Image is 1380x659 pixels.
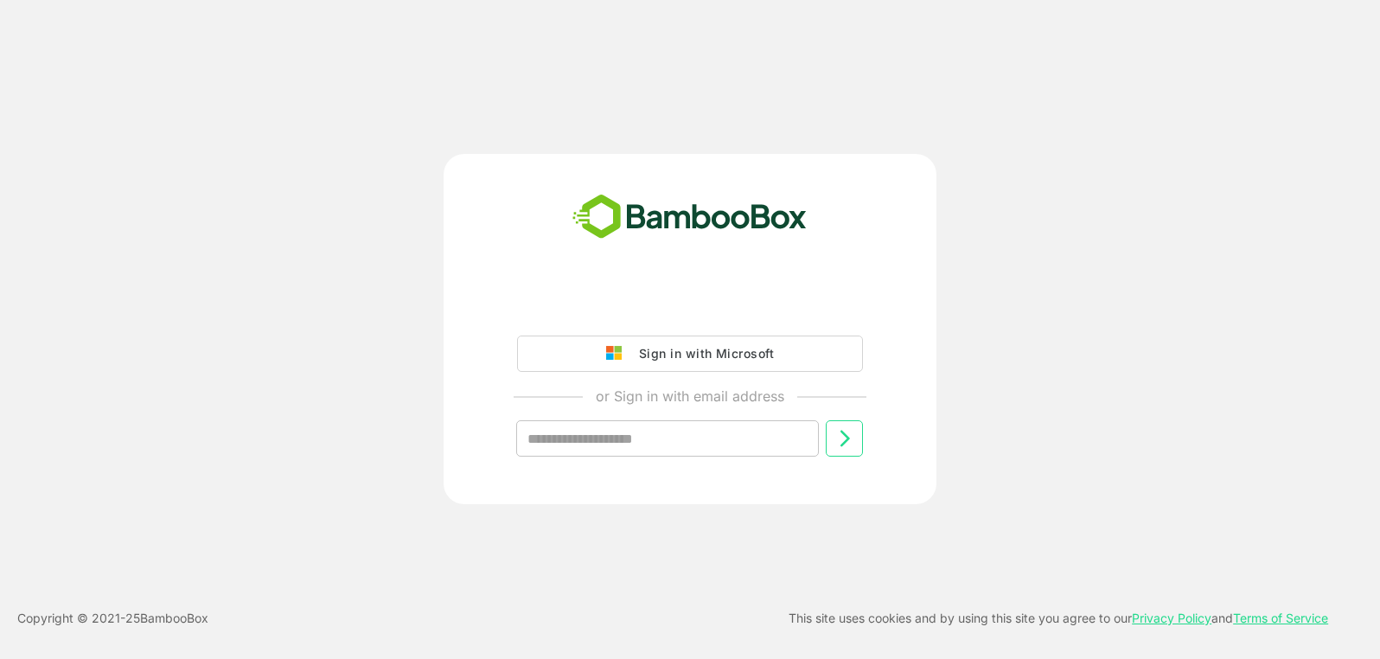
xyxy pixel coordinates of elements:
[1132,611,1211,625] a: Privacy Policy
[630,342,774,365] div: Sign in with Microsoft
[596,386,784,406] p: or Sign in with email address
[1233,611,1328,625] a: Terms of Service
[606,346,630,361] img: google
[517,336,863,372] button: Sign in with Microsoft
[17,608,208,629] p: Copyright © 2021- 25 BambooBox
[563,189,816,246] img: bamboobox
[789,608,1328,629] p: This site uses cookies and by using this site you agree to our and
